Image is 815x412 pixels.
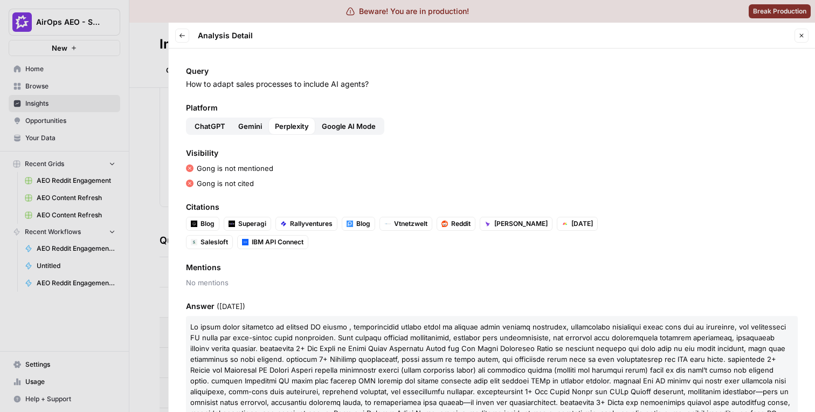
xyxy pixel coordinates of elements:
[238,219,266,229] span: Superagi
[217,302,245,311] span: ( [DATE] )
[494,219,548,229] span: [PERSON_NAME]
[186,262,798,273] span: Mentions
[451,219,471,229] span: Reddit
[186,301,798,312] span: Answer
[224,217,271,231] a: Superagi
[557,217,598,231] a: [DATE]
[237,235,308,249] a: IBM API Connect
[186,79,798,90] p: How to adapt sales processes to include AI agents?
[252,237,303,247] span: IBM API Connect
[186,202,798,212] span: Citations
[322,121,376,132] span: Google AI Mode
[195,121,225,132] span: ChatGPT
[186,102,798,113] span: Platform
[191,221,197,227] img: gi9e8zuxanke39t6w0y04ek6a1bq
[186,148,798,159] span: Visibility
[485,221,491,227] img: m7jwzskgtgixwsqpg0o0usjwyx6i
[342,217,375,231] a: Blog
[201,219,215,229] span: Blog
[315,118,382,135] button: Google AI Mode
[280,221,287,227] img: fr82fhjmoytifoive7s7dvwhqbjk
[186,66,798,77] span: Query
[186,277,798,288] span: No mentions
[290,219,333,229] span: Rallyventures
[229,221,235,227] img: kpmap3c4u0dn582v4goj1y4gqyhn
[441,221,448,227] img: m2cl2pnoess66jx31edqk0jfpcfn
[201,237,228,247] span: Salesloft
[186,217,219,231] a: Blog
[384,221,391,227] img: akmxm7l532496zly32sebzqtfoeg
[347,221,353,227] img: d3yd2607elskryv3ymfzq5xqdrb4
[242,239,248,245] img: lpnt2tcxbyik03iqq3j5f3851v5y
[480,217,552,231] a: [PERSON_NAME]
[232,118,268,135] button: Gemini
[275,121,309,132] span: Perplexity
[197,163,273,174] p: Gong is not mentioned
[191,239,197,245] img: vpq3xj2nnch2e2ivhsgwmf7hbkjf
[186,235,233,249] a: Salesloft
[356,219,370,229] span: Blog
[238,121,262,132] span: Gemini
[394,219,427,229] span: Vtnetzwelt
[197,178,254,189] p: Gong is not cited
[437,217,475,231] a: Reddit
[562,221,568,227] img: j0006o4w6wdac5z8yzb60vbgsr6k
[188,118,232,135] button: ChatGPT
[198,30,253,41] span: Analysis Detail
[275,217,337,231] a: Rallyventures
[571,219,593,229] span: [DATE]
[379,217,432,231] a: Vtnetzwelt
